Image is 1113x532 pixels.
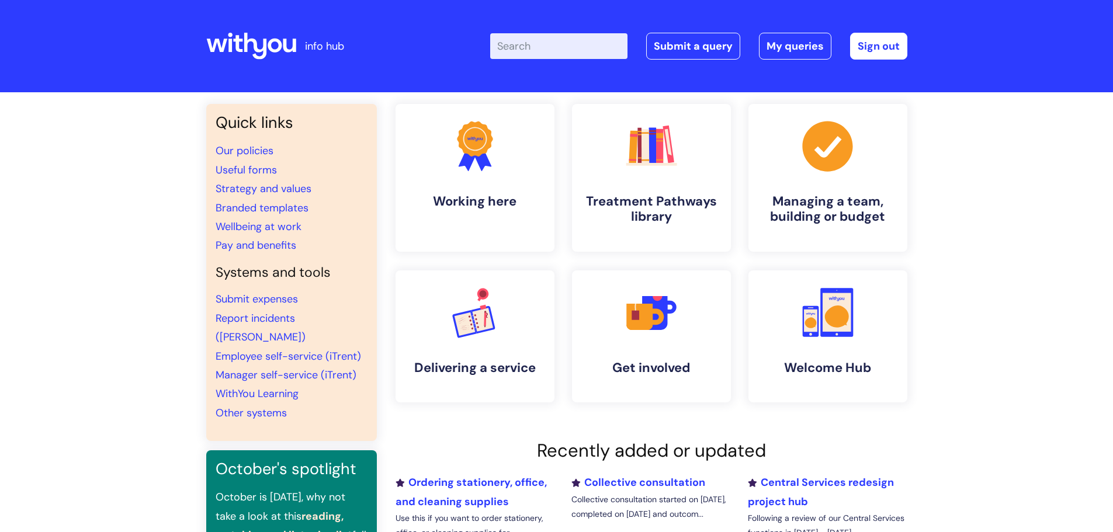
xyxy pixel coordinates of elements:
[216,368,356,382] a: Manager self-service (iTrent)
[216,238,296,252] a: Pay and benefits
[216,220,301,234] a: Wellbeing at work
[216,144,273,158] a: Our policies
[216,460,367,478] h3: October's spotlight
[490,33,907,60] div: | -
[748,270,907,402] a: Welcome Hub
[850,33,907,60] a: Sign out
[581,360,722,375] h4: Get involved
[405,194,545,209] h4: Working here
[216,311,306,344] a: Report incidents ([PERSON_NAME])
[216,113,367,132] h3: Quick links
[405,360,545,375] h4: Delivering a service
[581,194,722,225] h4: Treatment Pathways library
[216,163,277,177] a: Useful forms
[216,201,308,215] a: Branded templates
[571,475,705,489] a: Collective consultation
[572,270,731,402] a: Get involved
[490,33,627,59] input: Search
[216,182,311,196] a: Strategy and values
[748,475,894,508] a: Central Services redesign project hub
[216,406,287,420] a: Other systems
[216,265,367,281] h4: Systems and tools
[758,360,898,375] h4: Welcome Hub
[646,33,740,60] a: Submit a query
[396,475,547,508] a: Ordering stationery, office, and cleaning supplies
[216,387,299,401] a: WithYou Learning
[396,440,907,461] h2: Recently added or updated
[396,270,554,402] a: Delivering a service
[216,349,361,363] a: Employee self-service (iTrent)
[759,33,831,60] a: My queries
[758,194,898,225] h4: Managing a team, building or budget
[572,104,731,252] a: Treatment Pathways library
[216,292,298,306] a: Submit expenses
[305,37,344,55] p: info hub
[396,104,554,252] a: Working here
[748,104,907,252] a: Managing a team, building or budget
[571,492,730,521] p: Collective consultation started on [DATE], completed on [DATE] and outcom...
